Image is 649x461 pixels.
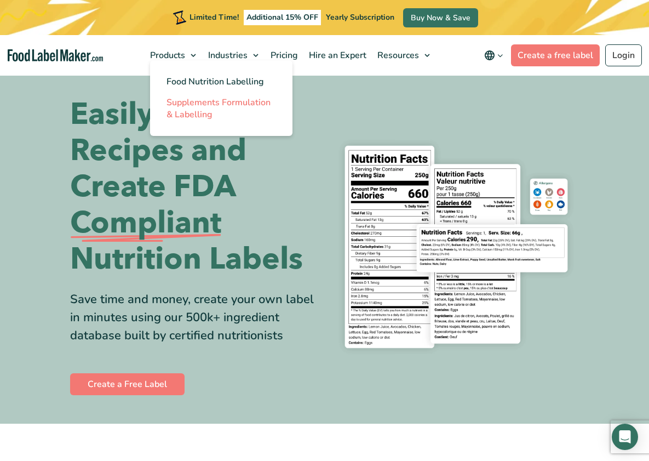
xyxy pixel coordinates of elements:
div: Save time and money, create your own label in minutes using our 500k+ ingredient database built b... [70,291,317,345]
span: Yearly Subscription [326,12,394,22]
span: Additional 15% OFF [244,10,321,25]
a: Resources [371,35,435,76]
h1: Easily Analyze Recipes and Create FDA Nutrition Labels [70,96,317,277]
div: Open Intercom Messenger [612,424,638,450]
span: Limited Time! [189,12,239,22]
a: Supplements Formulation & Labelling [150,92,292,125]
span: Industries [205,49,249,61]
a: Industries [202,35,264,76]
a: Food Label Maker homepage [8,49,104,62]
a: Create a free label [511,44,600,66]
a: Products [143,35,202,76]
span: Supplements Formulation & Labelling [166,96,271,121]
a: Pricing [264,35,302,76]
span: Products [147,49,186,61]
a: Food Nutrition Labelling [150,71,292,92]
span: Pricing [267,49,299,61]
span: Hire an Expert [306,49,367,61]
a: Buy Now & Save [403,8,478,27]
span: Food Nutrition Labelling [166,76,264,88]
span: Resources [374,49,420,61]
a: Login [605,44,642,66]
span: Compliant [70,205,221,241]
a: Hire an Expert [302,35,371,76]
button: Change language [476,44,511,66]
a: Create a Free Label [70,373,185,395]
